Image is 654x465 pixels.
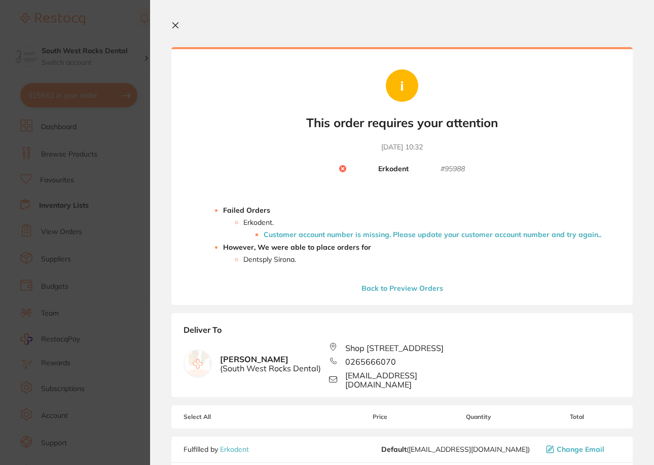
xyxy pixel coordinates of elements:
span: [EMAIL_ADDRESS][DOMAIN_NAME] [345,371,475,390]
small: # 95988 [441,165,465,174]
p: Fulfilled by [184,445,249,453]
span: support@erkodent.com.au [381,445,530,453]
img: empty.jpg [184,350,211,377]
button: Back to Preview Orders [358,284,446,293]
li: Dentsply Sirona . [243,255,601,263]
span: Shop [STREET_ADDRESS] [345,343,444,353]
li: Customer account number is missing. Please update your customer account number and try again. . [264,230,601,239]
strong: However, We were able to place orders for [223,243,371,252]
span: Total [533,413,621,420]
b: This order requires your attention [306,115,498,130]
b: Deliver To [184,325,621,343]
li: Erkodent . [243,218,601,239]
time: [DATE] 10:32 [381,142,423,152]
span: ( South West Rocks Dental ) [220,364,321,373]
span: 0265666070 [345,357,396,366]
a: Erkodent [220,445,249,454]
b: Erkodent [378,165,409,174]
span: Quantity [424,413,533,420]
b: Default [381,445,407,454]
span: Price [337,413,424,420]
span: Select All [184,413,285,420]
b: [PERSON_NAME] [220,355,321,373]
span: Change Email [557,445,604,453]
button: Change Email [543,445,621,454]
strong: Failed Orders [223,206,270,215]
